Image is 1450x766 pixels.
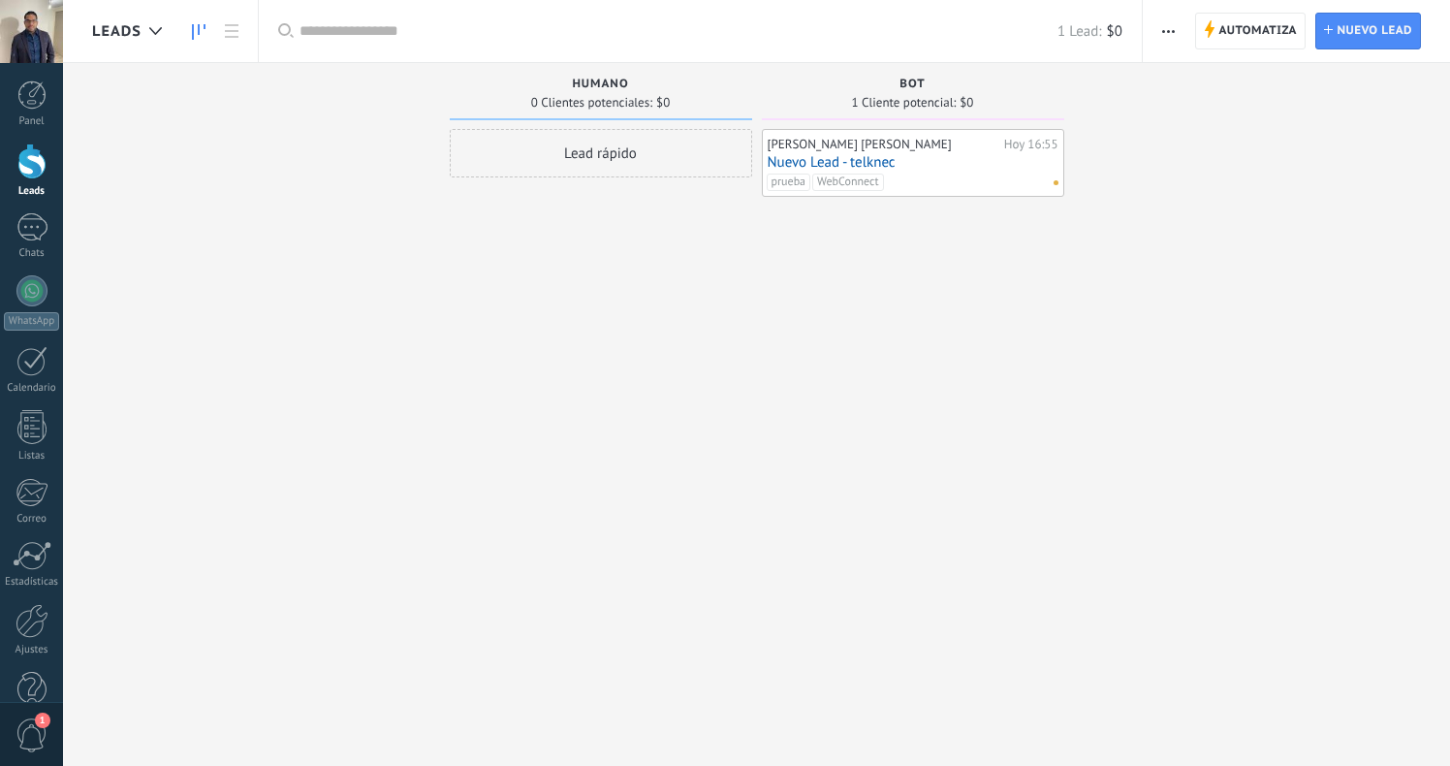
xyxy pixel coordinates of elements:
span: 0 Clientes potenciales: [531,97,652,109]
div: Leads [4,185,60,198]
div: Estadísticas [4,576,60,589]
div: Ajustes [4,644,60,656]
span: $0 [656,97,670,109]
div: Correo [4,513,60,526]
div: BOT [772,78,1055,94]
span: Leads [92,22,142,41]
span: BOT [899,78,925,91]
div: Listas [4,450,60,463]
div: Calendario [4,382,60,395]
span: Nuevo lead [1337,14,1412,48]
span: Automatiza [1218,14,1297,48]
div: Hoy 16:55 [1004,137,1058,152]
span: 1 Cliente potencial: [852,97,957,109]
div: Chats [4,247,60,260]
div: WhatsApp [4,312,59,331]
span: 1 Lead: [1057,22,1101,41]
div: Panel [4,115,60,128]
span: $0 [1107,22,1122,41]
span: prueba [767,174,811,191]
a: Nuevo Lead - telknec [768,154,1058,171]
span: 1 [35,713,50,728]
div: [PERSON_NAME] [PERSON_NAME] [768,137,999,152]
a: Automatiza [1195,13,1306,49]
div: HUMANO [459,78,742,94]
span: HUMANO [572,78,628,91]
span: WebConnect [812,174,883,191]
a: Nuevo lead [1315,13,1421,49]
div: Lead rápido [450,129,752,177]
span: $0 [960,97,973,109]
span: No hay nada asignado [1054,180,1058,185]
